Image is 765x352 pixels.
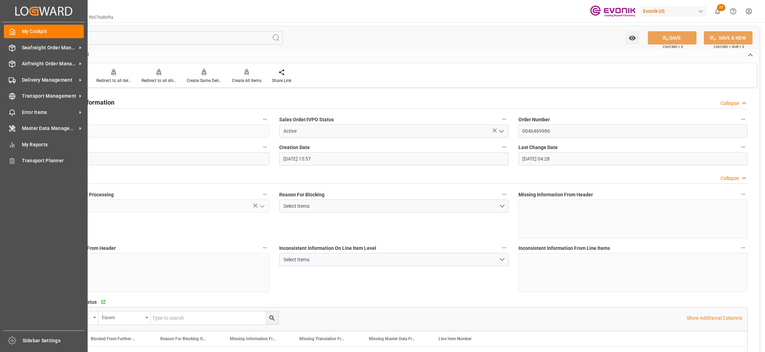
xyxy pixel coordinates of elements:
[32,31,283,44] input: Search Fields
[720,100,739,107] div: Collapse
[4,154,84,167] a: Transport Planner
[725,3,741,19] button: Help Center
[500,190,509,199] button: Reason For Blocking
[283,256,499,263] div: Select Items
[22,92,77,100] span: Transport Management
[710,3,725,19] button: show 22 new notifications
[22,76,77,84] span: Delivery Management
[518,245,610,252] span: Inconsistent Information From Line Items
[279,199,508,213] button: open menu
[91,336,137,341] span: Blocked From Further Processing
[279,245,376,252] span: Inconsistent Information On Line Item Level
[4,138,84,151] a: My Reports
[518,144,558,151] span: Last Change Date
[518,116,550,123] span: Order Number
[518,191,593,198] span: Missing Information From Header
[4,25,84,38] a: My Cockpit
[260,115,269,124] button: code
[142,77,176,84] div: Redirect to all shipments
[260,190,269,199] button: Blocked From Further Processing
[739,190,748,199] button: Missing Information From Header
[500,243,509,252] button: Inconsistent Information On Line Item Level
[230,336,276,341] span: Missing Information From Line Item
[22,125,77,132] span: Master Data Management
[265,311,279,325] button: search button
[687,314,742,322] p: Show Additional Columns
[279,152,508,165] input: DD.MM.YYYY HH:MM
[625,31,639,44] button: open menu
[739,115,748,124] button: Order Number
[739,243,748,252] button: Inconsistent Information From Line Items
[500,142,509,152] button: Creation Date
[496,126,506,137] button: open menu
[283,203,499,210] div: Select Items
[23,337,85,344] span: Sidebar Settings
[22,141,84,148] span: My Reports
[720,175,739,182] div: Collapse
[663,44,683,49] span: Ctrl/CMD + S
[739,142,748,152] button: Last Change Date
[518,152,748,165] input: DD.MM.YYYY HH:MM
[279,144,310,151] span: Creation Date
[279,191,324,198] span: Reason For Blocking
[438,336,472,341] span: Line Item Number
[96,77,131,84] div: Redirect to all deliveries
[22,157,84,164] span: Transport Planner
[648,31,696,44] button: SAVE
[102,313,143,321] div: Equals
[22,28,84,35] span: My Cockpit
[714,44,744,49] span: Ctrl/CMD + Shift + S
[260,142,269,152] button: Order Type (SAP)
[151,311,279,325] input: Type to search
[22,44,77,51] span: Seafreight Order Management
[590,5,635,17] img: Evonik-brand-mark-Deep-Purple-RGB.jpeg_1700498283.jpeg
[640,5,710,18] button: Evonik US
[369,336,416,341] span: Missing Master Data From SAP
[257,201,267,212] button: open menu
[260,243,269,252] button: Missing Master Data From Header
[22,60,77,67] span: Airfreight Order Management
[187,77,222,84] div: Create Same Delivery Date
[500,115,509,124] button: Sales Order/IVPO Status
[717,4,725,11] span: 22
[22,109,77,116] span: Error Items
[279,253,508,266] button: open menu
[272,77,291,84] div: Share Link
[98,311,151,325] button: open menu
[279,116,334,123] span: Sales Order/IVPO Status
[704,31,752,44] button: SAVE & NEW
[232,77,261,84] div: Create All Items
[299,336,346,341] span: Missing Translation From Master Data
[640,6,707,16] div: Evonik US
[160,336,207,341] span: Reason For Blocking On This Line Item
